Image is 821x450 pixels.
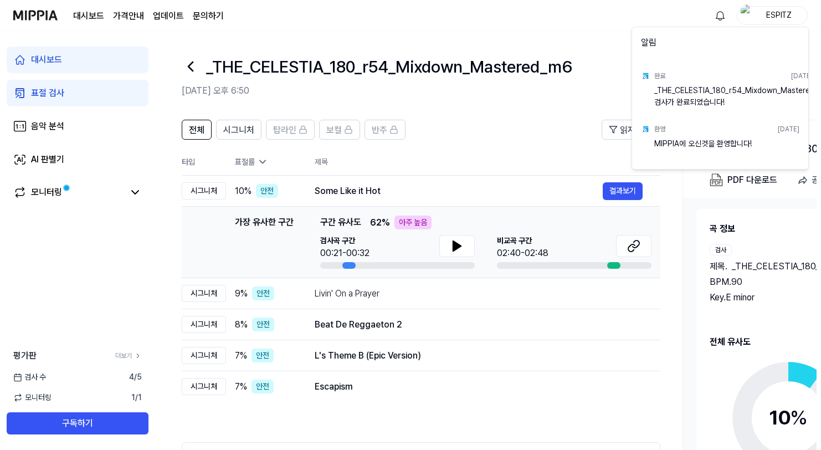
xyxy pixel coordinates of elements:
[791,71,813,81] div: [DATE]
[634,29,806,60] div: 알림
[641,71,650,80] img: test result icon
[778,124,799,134] div: [DATE]
[654,138,799,160] div: MIPPIA에 오신것을 환영합니다!
[641,125,650,134] img: test result icon
[654,71,665,81] div: 완료
[654,124,665,134] div: 환영
[654,85,813,107] div: _THE_CELESTIA_180_r54_Mixdown_Mastered_m6 검사가 완료되었습니다!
